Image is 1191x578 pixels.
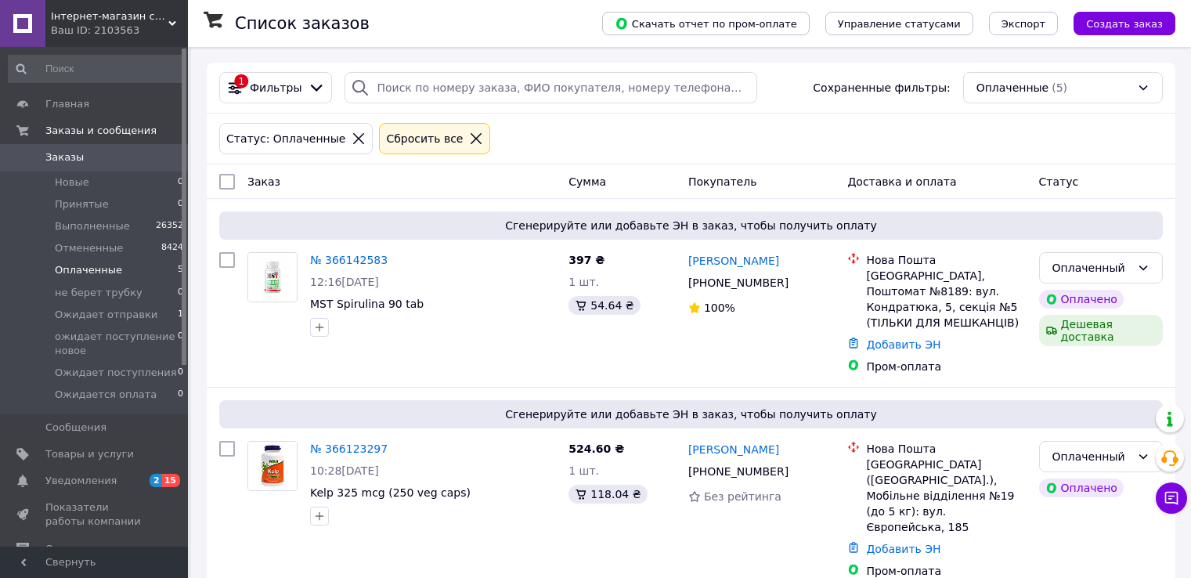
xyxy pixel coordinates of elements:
[976,80,1049,96] span: Оплаченные
[247,441,298,491] a: Фото товару
[310,486,471,499] a: Kelp 325 mcg (250 veg caps)
[45,500,145,529] span: Показатели работы компании
[55,308,157,322] span: Ожидает отправки
[1039,175,1079,188] span: Статус
[704,302,735,314] span: 100%
[55,219,130,233] span: Выполненные
[161,241,183,255] span: 8424
[989,12,1058,35] button: Экспорт
[45,97,89,111] span: Главная
[568,175,606,188] span: Сумма
[866,252,1026,268] div: Нова Пошта
[178,263,183,277] span: 5
[55,330,178,358] span: ожидает поступление новое
[178,197,183,211] span: 0
[310,276,379,288] span: 12:16[DATE]
[568,254,605,266] span: 397 ₴
[1086,18,1163,30] span: Создать заказ
[1002,18,1045,30] span: Экспорт
[1074,12,1175,35] button: Создать заказ
[178,330,183,358] span: 0
[250,80,301,96] span: Фильтры
[45,542,87,556] span: Отзывы
[688,442,779,457] a: [PERSON_NAME]
[310,254,388,266] a: № 366142583
[568,296,640,315] div: 54.64 ₴
[45,124,157,138] span: Заказы и сообщения
[866,457,1026,535] div: [GEOGRAPHIC_DATA] ([GEOGRAPHIC_DATA].), Мобільне відділення №19 (до 5 кг): вул. Європейська, 185
[45,474,117,488] span: Уведомления
[310,443,388,455] a: № 366123297
[235,14,370,33] h1: Список заказов
[1039,479,1124,497] div: Оплачено
[568,464,599,477] span: 1 шт.
[383,130,466,147] div: Сбросить все
[55,175,89,190] span: Новые
[310,298,424,310] a: MST Spirulina 90 tab
[55,263,122,277] span: Оплаченные
[248,253,297,302] img: Фото товару
[1052,259,1131,276] div: Оплаченный
[866,268,1026,331] div: [GEOGRAPHIC_DATA], Поштомат №8189: вул. Кондратюка, 5, секція №5 (ТІЛЬКИ ДЛЯ МЕШКАНЦІВ)
[178,308,183,322] span: 1
[1039,315,1163,346] div: Дешевая доставка
[55,366,177,380] span: Ожидает поступления
[55,388,157,402] span: Ожидается оплата
[1058,16,1175,29] a: Создать заказ
[866,543,940,555] a: Добавить ЭН
[310,464,379,477] span: 10:28[DATE]
[688,253,779,269] a: [PERSON_NAME]
[825,12,973,35] button: Управление статусами
[247,252,298,302] a: Фото товару
[45,447,134,461] span: Товары и услуги
[1156,482,1187,514] button: Чат с покупателем
[178,175,183,190] span: 0
[568,276,599,288] span: 1 шт.
[838,18,961,30] span: Управление статусами
[847,175,956,188] span: Доставка и оплата
[156,219,183,233] span: 26352
[568,443,624,455] span: 524.60 ₴
[866,338,940,351] a: Добавить ЭН
[813,80,950,96] span: Сохраненные фильтры:
[55,197,109,211] span: Принятые
[178,286,183,300] span: 0
[568,485,647,504] div: 118.04 ₴
[688,465,789,478] span: [PHONE_NUMBER]
[55,286,143,300] span: не берет трубку
[226,406,1157,422] span: Сгенерируйте или добавьте ЭН в заказ, чтобы получить оплату
[178,388,183,402] span: 0
[8,55,185,83] input: Поиск
[615,16,797,31] span: Скачать отчет по пром-оплате
[247,175,280,188] span: Заказ
[248,442,297,490] img: Фото товару
[162,474,180,487] span: 15
[688,175,757,188] span: Покупатель
[1052,81,1067,94] span: (5)
[51,9,168,23] span: Інтернет-магазин спортивного харчування у Вінниці «Kings Nutrition»
[45,150,84,164] span: Заказы
[150,474,162,487] span: 2
[688,276,789,289] span: [PHONE_NUMBER]
[226,218,1157,233] span: Сгенерируйте или добавьте ЭН в заказ, чтобы получить оплату
[345,72,757,103] input: Поиск по номеру заказа, ФИО покупателя, номеру телефона, Email, номеру накладной
[866,441,1026,457] div: Нова Пошта
[602,12,810,35] button: Скачать отчет по пром-оплате
[45,421,106,435] span: Сообщения
[55,241,123,255] span: Отмененные
[1039,290,1124,309] div: Оплачено
[866,359,1026,374] div: Пром-оплата
[51,23,188,38] div: Ваш ID: 2103563
[704,490,781,503] span: Без рейтинга
[178,366,183,380] span: 0
[223,130,348,147] div: Статус: Оплаченные
[1052,448,1131,465] div: Оплаченный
